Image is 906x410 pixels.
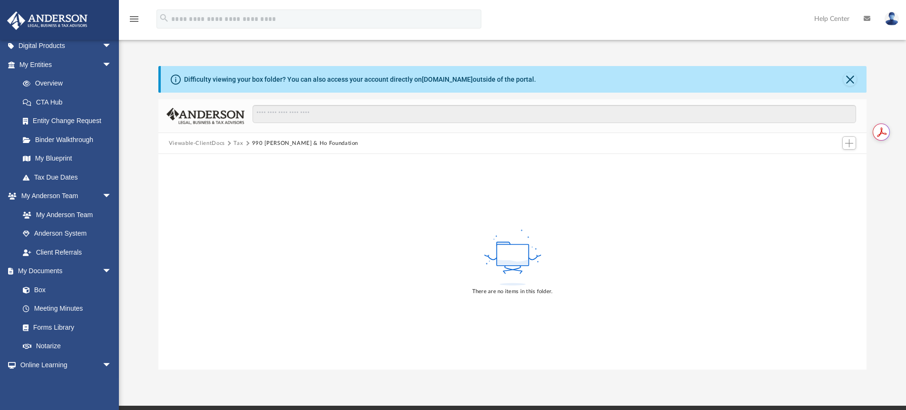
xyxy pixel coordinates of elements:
a: Courses [13,374,121,393]
i: menu [128,13,140,25]
a: My Anderson Team [13,205,117,224]
button: Viewable-ClientDocs [169,139,225,148]
span: arrow_drop_down [102,262,121,281]
a: My Anderson Teamarrow_drop_down [7,187,121,206]
a: Meeting Minutes [13,299,121,318]
a: Forms Library [13,318,117,337]
input: Search files and folders [253,105,856,123]
span: arrow_drop_down [102,55,121,75]
a: Entity Change Request [13,112,126,131]
button: Tax [234,139,243,148]
a: Digital Productsarrow_drop_down [7,37,126,56]
a: Online Learningarrow_drop_down [7,355,121,374]
a: My Entitiesarrow_drop_down [7,55,126,74]
span: arrow_drop_down [102,187,121,206]
a: Anderson System [13,224,121,243]
span: arrow_drop_down [102,355,121,375]
a: My Documentsarrow_drop_down [7,262,121,281]
div: Difficulty viewing your box folder? You can also access your account directly on outside of the p... [184,75,536,85]
a: Overview [13,74,126,93]
a: Binder Walkthrough [13,130,126,149]
button: Close [843,73,857,86]
img: Anderson Advisors Platinum Portal [4,11,90,30]
i: search [159,13,169,23]
a: Client Referrals [13,243,121,262]
a: menu [128,18,140,25]
img: User Pic [885,12,899,26]
button: 990 [PERSON_NAME] & Ho Foundation [252,139,358,148]
button: Add [842,136,857,150]
a: Tax Due Dates [13,168,126,187]
span: arrow_drop_down [102,37,121,56]
a: CTA Hub [13,93,126,112]
a: [DOMAIN_NAME] [422,76,473,83]
a: Notarize [13,337,121,356]
a: My Blueprint [13,149,121,168]
a: Box [13,280,117,299]
div: There are no items in this folder. [472,287,553,296]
